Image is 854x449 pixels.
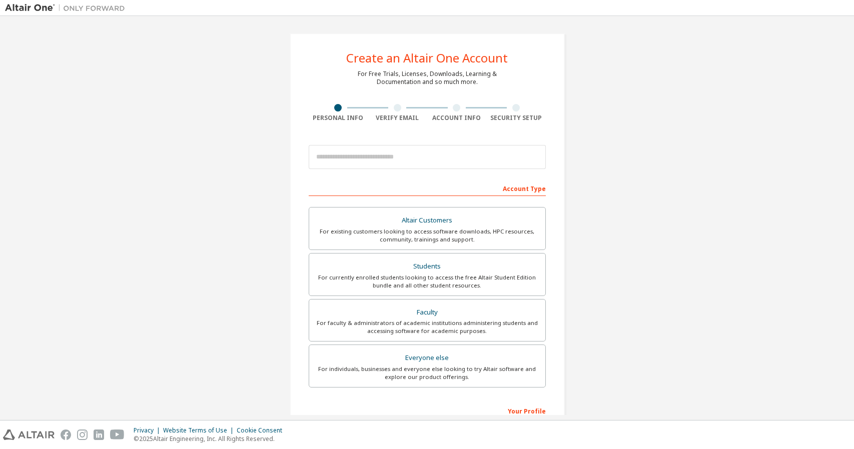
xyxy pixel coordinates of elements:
[134,434,288,443] p: © 2025 Altair Engineering, Inc. All Rights Reserved.
[346,52,508,64] div: Create an Altair One Account
[3,429,55,440] img: altair_logo.svg
[486,114,546,122] div: Security Setup
[315,213,539,227] div: Altair Customers
[94,429,104,440] img: linkedin.svg
[315,305,539,319] div: Faculty
[315,351,539,365] div: Everyone else
[315,365,539,381] div: For individuals, businesses and everyone else looking to try Altair software and explore our prod...
[309,180,546,196] div: Account Type
[368,114,427,122] div: Verify Email
[315,227,539,243] div: For existing customers looking to access software downloads, HPC resources, community, trainings ...
[315,273,539,289] div: For currently enrolled students looking to access the free Altair Student Edition bundle and all ...
[110,429,125,440] img: youtube.svg
[237,426,288,434] div: Cookie Consent
[61,429,71,440] img: facebook.svg
[163,426,237,434] div: Website Terms of Use
[309,402,546,418] div: Your Profile
[315,259,539,273] div: Students
[427,114,487,122] div: Account Info
[77,429,88,440] img: instagram.svg
[134,426,163,434] div: Privacy
[309,114,368,122] div: Personal Info
[5,3,130,13] img: Altair One
[358,70,497,86] div: For Free Trials, Licenses, Downloads, Learning & Documentation and so much more.
[315,319,539,335] div: For faculty & administrators of academic institutions administering students and accessing softwa...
